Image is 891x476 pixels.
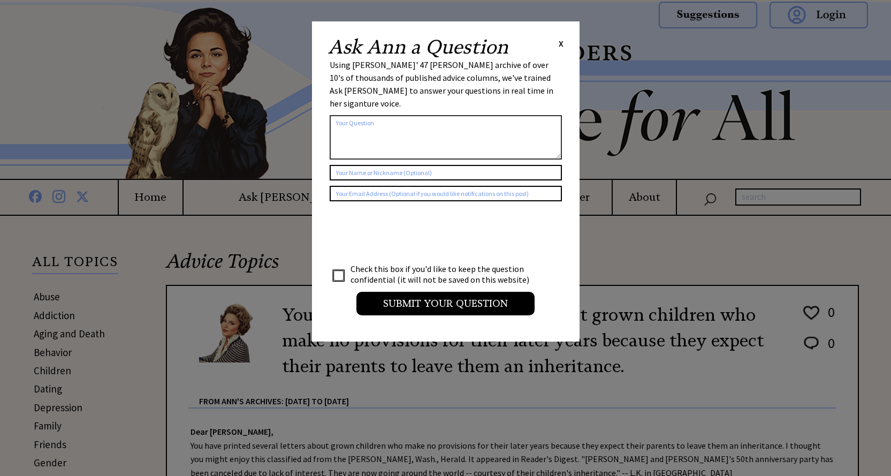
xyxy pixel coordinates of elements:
iframe: reCAPTCHA [330,212,492,254]
input: Your Email Address (Optional if you would like notifications on this post) [330,186,562,201]
input: Submit your Question [356,292,535,315]
input: Your Name or Nickname (Optional) [330,165,562,180]
span: X [559,38,563,49]
td: Check this box if you'd like to keep the question confidential (it will not be saved on this webs... [350,263,539,285]
div: Using [PERSON_NAME]' 47 [PERSON_NAME] archive of over 10's of thousands of published advice colum... [330,58,562,110]
h2: Ask Ann a Question [328,37,508,57]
